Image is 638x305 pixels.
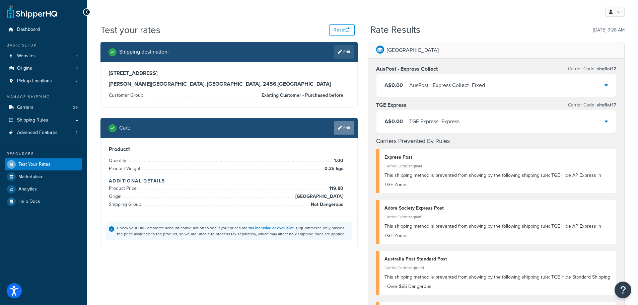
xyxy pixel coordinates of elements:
[260,91,343,99] span: Existing Customer - Purchased before
[76,66,78,71] span: 1
[73,105,78,110] span: 29
[334,121,354,135] a: Edit
[109,193,124,200] span: Origin:
[309,201,343,209] span: Not Dangerous
[384,172,601,188] span: This shipping method is prevented from showing by the following shipping rule: TGE Hide AP Expres...
[5,101,82,114] a: Carriers29
[109,177,349,184] h4: Additional Details
[332,157,343,165] span: 1.00
[75,78,78,84] span: 2
[109,146,349,153] h3: Product 1
[17,66,32,71] span: Origins
[384,118,403,125] span: A$0.00
[5,94,82,100] div: Manage Shipping
[568,100,616,110] p: Carrier Code:
[5,127,82,139] li: Advanced Features
[18,174,44,180] span: Marketplace
[384,204,611,213] div: Adore Society Express Post
[109,81,349,87] h3: [PERSON_NAME][GEOGRAPHIC_DATA], [GEOGRAPHIC_DATA], 2456 , [GEOGRAPHIC_DATA]
[5,151,82,157] div: Resources
[17,118,48,123] span: Shipping Rules
[18,162,51,167] span: Test Your Rates
[117,225,349,237] div: Check your BigCommerce account configuration to see if your prices are . BigCommerce only passes ...
[384,274,610,290] span: This shipping method is prevented from showing by the following shipping rule: TGE Hide Standard ...
[17,53,36,59] span: Websites
[376,66,438,72] h3: AusPost - Express Collect
[5,50,82,62] a: Websites1
[409,81,485,90] div: AusPost - Express Collect - Fixed
[409,117,459,126] div: TGE Express - Express
[5,127,82,139] a: Advanced Features2
[109,185,139,192] span: Product Price:
[5,62,82,75] a: Origins1
[119,125,130,131] h2: Cart :
[294,193,343,201] span: [GEOGRAPHIC_DATA]
[5,196,82,208] a: Help Docs
[109,92,146,99] span: Customer Group:
[384,254,611,264] div: Australia Post Standard Post
[387,46,439,55] p: [GEOGRAPHIC_DATA]
[5,23,82,36] a: Dashboard
[334,45,354,59] a: Edit
[593,25,625,35] p: [DATE] 9:26 AM
[18,186,37,192] span: Analytics
[109,157,129,164] span: Quantity:
[329,24,355,36] button: Reset
[384,263,611,273] div: Carrier Code: shqfree4
[249,225,294,231] a: tax inclusive or exclusive
[5,101,82,114] li: Carriers
[5,62,82,75] li: Origins
[109,165,143,172] span: Product Weight:
[5,171,82,183] a: Marketplace
[17,130,58,136] span: Advanced Features
[17,27,40,32] span: Dashboard
[119,49,169,55] h2: Shipping destination :
[595,65,616,72] span: shqflat12
[109,70,349,77] h3: [STREET_ADDRESS]
[5,183,82,195] a: Analytics
[376,137,617,146] h4: Carriers Prevented By Rules
[615,282,631,298] button: Open Resource Center
[5,50,82,62] li: Websites
[76,53,78,59] span: 1
[109,201,144,208] span: Shipping Group:
[5,75,82,87] li: Pickup Locations
[17,78,52,84] span: Pickup Locations
[100,23,160,36] h1: Test your rates
[568,64,616,74] p: Carrier Code:
[5,43,82,48] div: Basic Setup
[384,153,611,162] div: Express Post
[17,105,33,110] span: Carriers
[384,161,611,171] div: Carrier Code: shqflat4
[75,130,78,136] span: 2
[328,184,343,193] span: 119.80
[323,165,343,173] span: 0.25 kgs
[384,223,601,239] span: This shipping method is prevented from showing by the following shipping rule: TGE Hide AP Expres...
[595,101,616,108] span: shqflat17
[384,81,403,89] span: A$0.00
[376,102,407,108] h3: TGE Express
[5,158,82,170] a: Test Your Rates
[5,75,82,87] a: Pickup Locations2
[18,199,40,205] span: Help Docs
[370,25,420,35] h2: Rate Results
[5,114,82,127] a: Shipping Rules
[384,212,611,222] div: Carrier Code: shqflat5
